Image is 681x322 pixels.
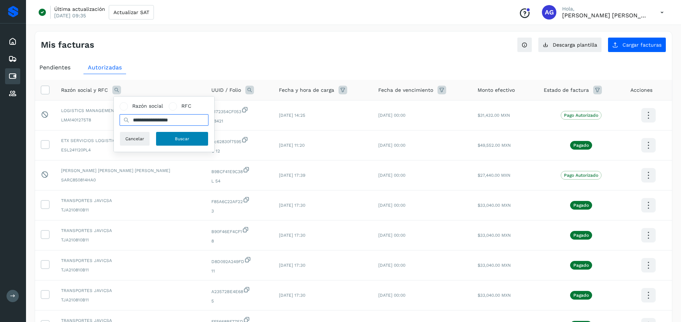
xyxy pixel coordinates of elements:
span: dc62830f7595 [211,136,267,145]
span: $49,552.00 MXN [478,143,511,148]
span: $33,040.00 MXN [478,203,511,208]
span: $33,040.00 MXN [478,233,511,238]
p: Pago Autorizado [564,113,598,118]
span: [DATE] 00:00 [378,173,405,178]
button: Descarga plantilla [538,37,602,52]
span: $33,040.00 MXN [478,263,511,268]
p: Pago Autorizado [564,173,598,178]
span: [DATE] 17:39 [279,173,305,178]
span: UUID / Folio [211,86,241,94]
span: SARC850814HA0 [61,177,200,183]
p: Última actualización [54,6,105,12]
p: Hola, [562,6,649,12]
span: Pendientes [39,64,70,71]
div: Inicio [5,34,20,50]
span: Estado de factura [544,86,589,94]
span: $31,432.00 MXN [478,113,510,118]
span: L 54 [211,178,267,184]
span: [DATE] 17:30 [279,233,305,238]
span: A23572BE4E68 [211,286,267,295]
span: [DATE] 00:00 [378,113,405,118]
span: LMA1401275T8 [61,117,200,123]
span: [DATE] 00:00 [378,233,405,238]
button: Actualizar SAT [109,5,154,20]
span: [DATE] 11:20 [279,143,305,148]
div: Embarques [5,51,20,67]
span: $27,440.00 MXN [478,173,510,178]
span: Cargar facturas [622,42,661,47]
span: 11 [211,268,267,274]
span: ETX SERVICIOS LOGISTICOS INTEGRALES [61,137,200,144]
h4: Mis facturas [41,40,94,50]
span: ESL241120PL4 [61,147,200,153]
span: [PERSON_NAME] [PERSON_NAME] [PERSON_NAME] [61,167,200,174]
span: Autorizadas [88,64,122,71]
button: Cargar facturas [608,37,666,52]
p: Pagado [573,143,589,148]
span: 5 [211,298,267,304]
span: B9BCF41E9C38 [211,166,267,175]
span: TRANSPORTES JAVICSA [61,197,200,204]
p: Pagado [573,263,589,268]
span: [DATE] 17:30 [279,263,305,268]
span: D8D092A249FD [211,256,267,265]
p: Abigail Gonzalez Leon [562,12,649,19]
span: Fecha y hora de carga [279,86,334,94]
span: F85A6C22AF22 [211,196,267,205]
span: TJA210810B11 [61,207,200,213]
span: [DATE] 14:25 [279,113,305,118]
span: [DATE] 00:00 [378,293,405,298]
span: 38421 [211,118,267,124]
span: [DATE] 00:00 [378,143,405,148]
span: TRANSPORTES JAVICSA [61,227,200,234]
span: TRANSPORTES JAVICSA [61,287,200,294]
span: 8172354CF053 [211,106,267,115]
span: TJA210810B11 [61,297,200,303]
div: Proveedores [5,86,20,102]
span: LOGISTICS MANAGEMENT AMERICA [61,107,200,114]
span: C 12 [211,148,267,154]
span: Fecha de vencimiento [378,86,433,94]
span: [DATE] 17:30 [279,293,305,298]
span: $33,040.00 MXN [478,293,511,298]
span: Descarga plantilla [553,42,597,47]
p: [DATE] 09:35 [54,12,86,19]
span: TJA210810B11 [61,267,200,273]
p: Pagado [573,203,589,208]
span: Monto efectivo [478,86,515,94]
span: [DATE] 00:00 [378,263,405,268]
span: TRANSPORTES JAVICSA [61,257,200,264]
span: TJA210810B11 [61,237,200,243]
span: Razón social y RFC [61,86,108,94]
p: Pagado [573,293,589,298]
div: Cuentas por pagar [5,68,20,84]
p: Pagado [573,233,589,238]
span: [DATE] 00:00 [378,203,405,208]
span: Actualizar SAT [113,10,149,15]
span: 8 [211,238,267,244]
span: [DATE] 17:30 [279,203,305,208]
span: B90F46EF4CF1 [211,226,267,235]
span: 3 [211,208,267,214]
span: Acciones [630,86,652,94]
